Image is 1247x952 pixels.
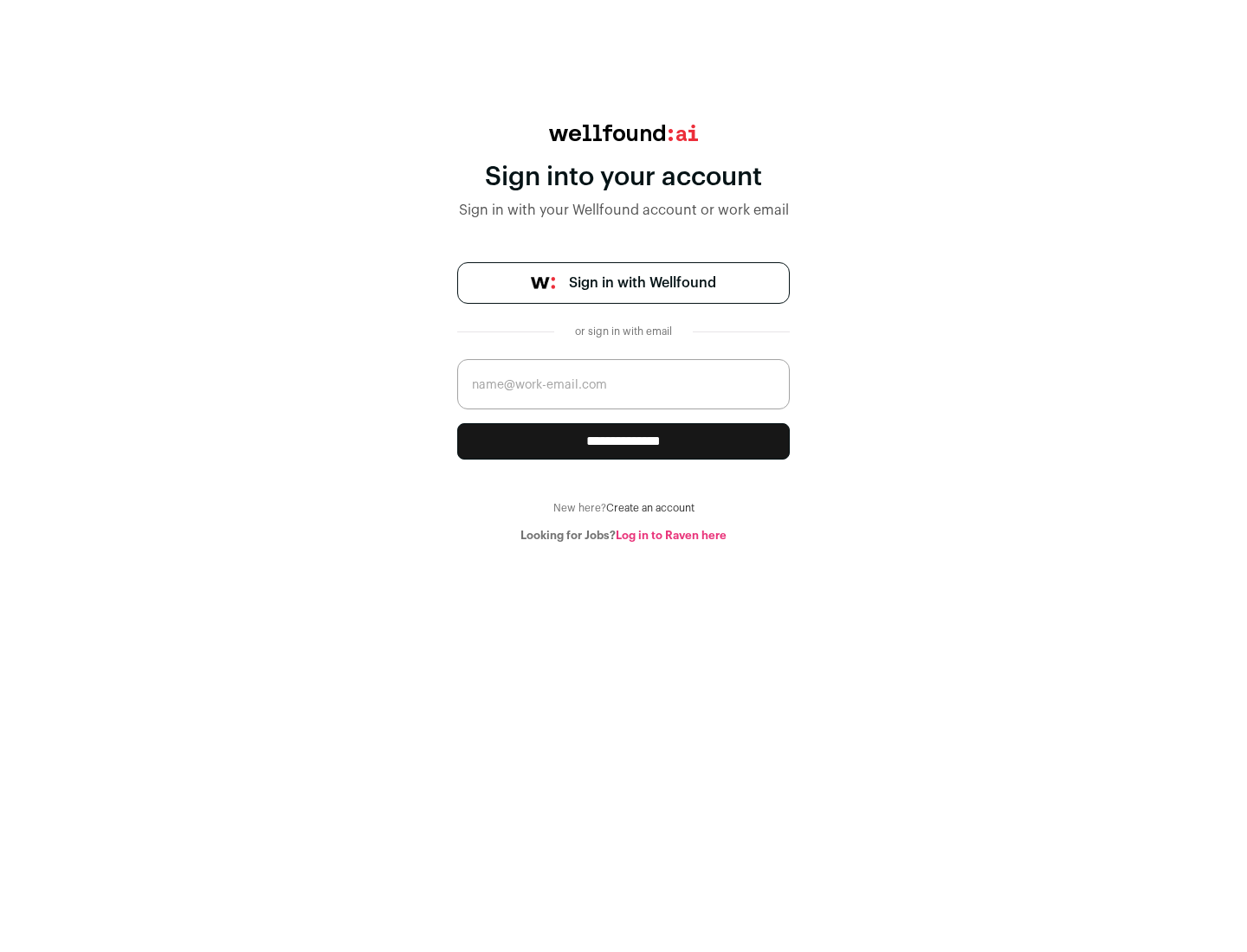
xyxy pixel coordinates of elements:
[569,273,716,293] span: Sign in with Wellfound
[457,359,790,409] input: name@work-email.com
[616,530,727,541] a: Log in to Raven here
[606,503,695,513] a: Create an account
[531,277,555,289] img: wellfound-symbol-flush-black-fb3c872781a75f747ccb3a119075da62bfe97bd399995f84a933054e44a575c4.png
[457,529,790,543] div: Looking for Jobs?
[457,262,790,304] a: Sign in with Wellfound
[457,501,790,515] div: New here?
[457,162,790,193] div: Sign into your account
[549,125,698,141] img: wellfound:ai
[457,200,790,221] div: Sign in with your Wellfound account or work email
[568,325,679,338] div: or sign in with email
